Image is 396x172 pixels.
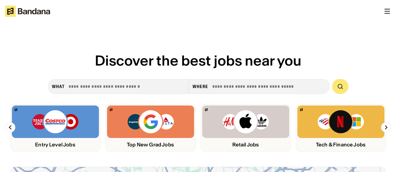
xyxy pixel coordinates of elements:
[127,109,174,134] img: Capital One, Google, Delta logos
[205,108,208,111] img: Bandana logo
[300,108,303,111] img: Bandana logo
[10,104,100,152] a: Bandana logoTrader Joe’s, Costco, Target logosEntry Level Jobs
[107,142,194,148] div: Top New Grad Jobs
[381,122,391,132] img: Right Arrow
[202,142,289,148] div: Retail Jobs
[95,52,301,69] span: Discover the best jobs near you
[193,84,208,89] div: Where
[222,109,270,134] img: H&M, Apply, Adidas logos
[296,104,386,152] a: Bandana logoBank of America, Netflix, Microsoft logosTech & Finance Jobs
[52,84,65,89] div: what
[5,122,15,132] img: Left Arrow
[110,108,112,111] img: Bandana logo
[317,109,364,134] img: Bank of America, Netflix, Microsoft logos
[15,108,17,111] img: Bandana logo
[105,104,196,152] a: Bandana logoCapital One, Google, Delta logosTop New Grad Jobs
[12,142,99,148] div: Entry Level Jobs
[201,104,291,152] a: Bandana logoH&M, Apply, Adidas logosRetail Jobs
[297,142,384,148] div: Tech & Finance Jobs
[32,109,79,134] img: Trader Joe’s, Costco, Target logos
[5,6,50,17] img: Bandana logotype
